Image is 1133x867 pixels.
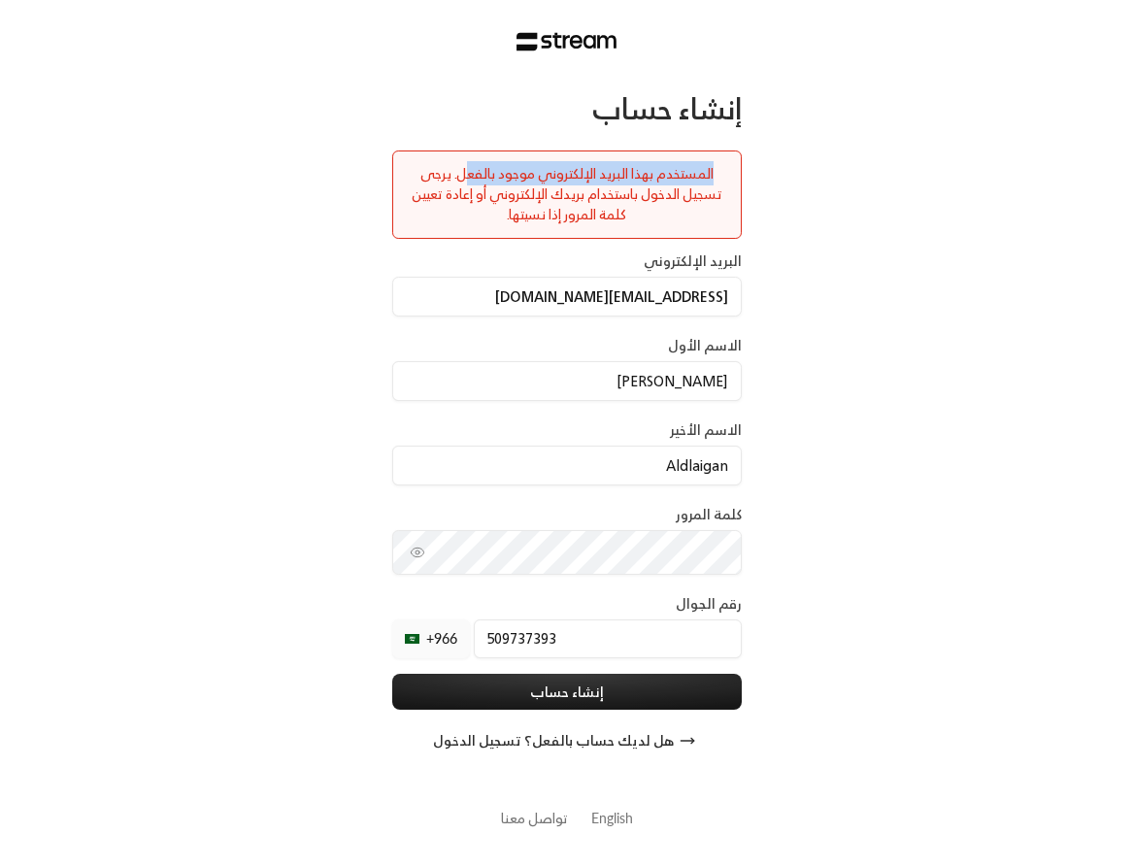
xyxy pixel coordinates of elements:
div: إنشاء حساب [392,90,742,127]
label: الاسم الأخير [670,420,742,440]
label: كلمة المرور [676,505,742,524]
button: تواصل معنا [501,808,568,828]
div: +966 [392,619,470,658]
button: toggle password visibility [402,537,433,568]
div: المستخدم بهذا البريد الإلكتروني موجود بالفعل. يرجى تسجيل الدخول باستخدام بريدك الإلكتروني أو إعاد... [406,164,728,225]
label: الاسم الأول [668,336,742,355]
a: English [591,800,633,836]
label: البريد الإلكتروني [644,251,742,271]
label: رقم الجوال [676,594,742,614]
button: هل لديك حساب بالفعل؟ تسجيل الدخول [392,721,742,760]
a: تواصل معنا [501,806,568,830]
button: إنشاء حساب [392,674,742,710]
img: Stream Logo [517,32,616,51]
